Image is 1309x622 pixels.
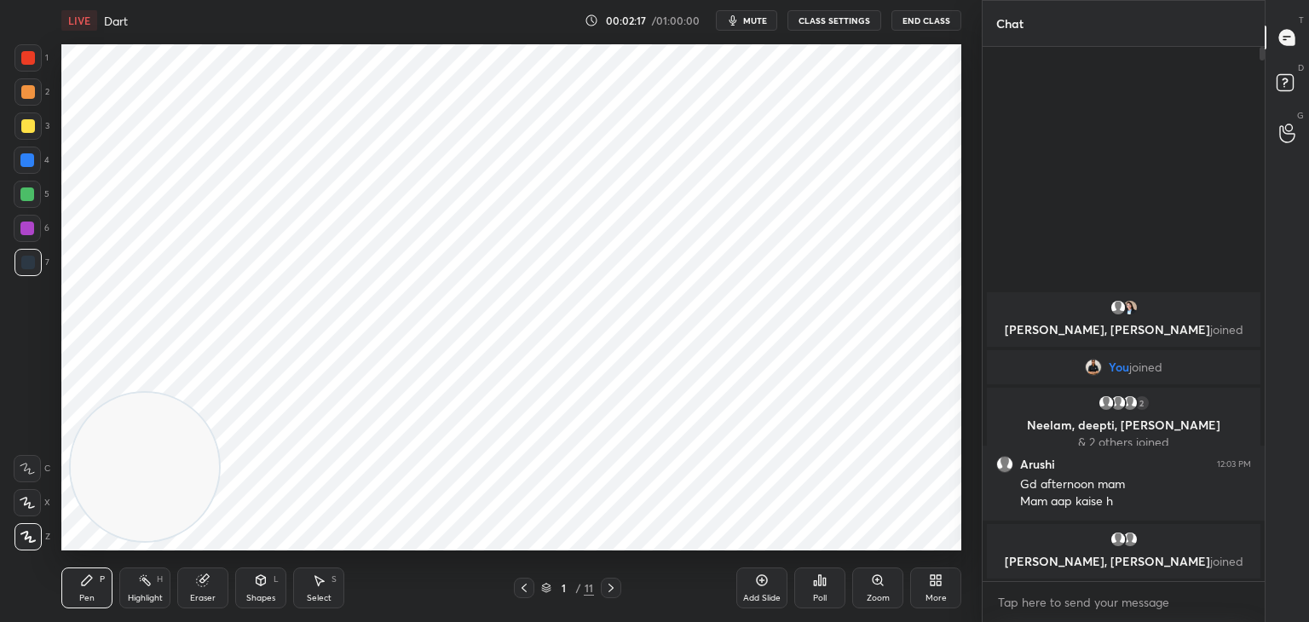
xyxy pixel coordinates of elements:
p: & 2 others joined [997,435,1250,449]
div: Select [307,594,332,602]
img: default.png [1098,395,1115,412]
button: CLASS SETTINGS [787,10,881,31]
img: default.png [1110,531,1127,548]
div: Highlight [128,594,163,602]
span: joined [1210,553,1243,569]
p: [PERSON_NAME], [PERSON_NAME] [997,323,1250,337]
div: Add Slide [743,594,781,602]
button: End Class [891,10,961,31]
div: 1 [14,44,49,72]
div: Z [14,523,50,550]
button: mute [716,10,777,31]
p: [PERSON_NAME], [PERSON_NAME] [997,555,1250,568]
p: G [1297,109,1304,122]
div: 5 [14,181,49,208]
p: Chat [983,1,1037,46]
div: L [274,575,279,584]
div: 7 [14,249,49,276]
div: / [575,583,580,593]
div: Poll [813,594,827,602]
div: Eraser [190,594,216,602]
div: 4 [14,147,49,174]
div: Shapes [246,594,275,602]
div: Mam aap kaise h [1020,493,1251,510]
div: More [926,594,947,602]
span: joined [1129,360,1162,374]
div: P [100,575,105,584]
p: Neelam, deepti, [PERSON_NAME] [997,418,1250,432]
img: default.png [996,456,1013,473]
div: 6 [14,215,49,242]
div: X [14,489,50,516]
h4: Dart [104,13,128,29]
img: default.png [1110,395,1127,412]
span: joined [1210,321,1243,337]
p: D [1298,61,1304,74]
p: T [1299,14,1304,26]
div: Zoom [867,594,890,602]
div: 11 [584,580,594,596]
div: 2 [1133,395,1150,412]
div: LIVE [61,10,97,31]
div: S [332,575,337,584]
span: mute [743,14,767,26]
div: 2 [14,78,49,106]
span: You [1109,360,1129,374]
img: default.png [1122,395,1139,412]
div: 3 [14,112,49,140]
div: 12:03 PM [1217,459,1251,469]
div: grid [983,289,1265,582]
img: 2e0895284a9c4832a2dddcea9eec8a3e.jpg [1122,299,1139,316]
img: default.png [1110,299,1127,316]
div: H [157,575,163,584]
div: 1 [555,583,572,593]
div: Gd afternoon mam [1020,476,1251,493]
img: ac1245674e8d465aac1aa0ff8abd4772.jpg [1085,359,1102,376]
img: default.png [1122,531,1139,548]
div: Pen [79,594,95,602]
div: C [14,455,50,482]
h6: Arushi [1020,457,1055,472]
